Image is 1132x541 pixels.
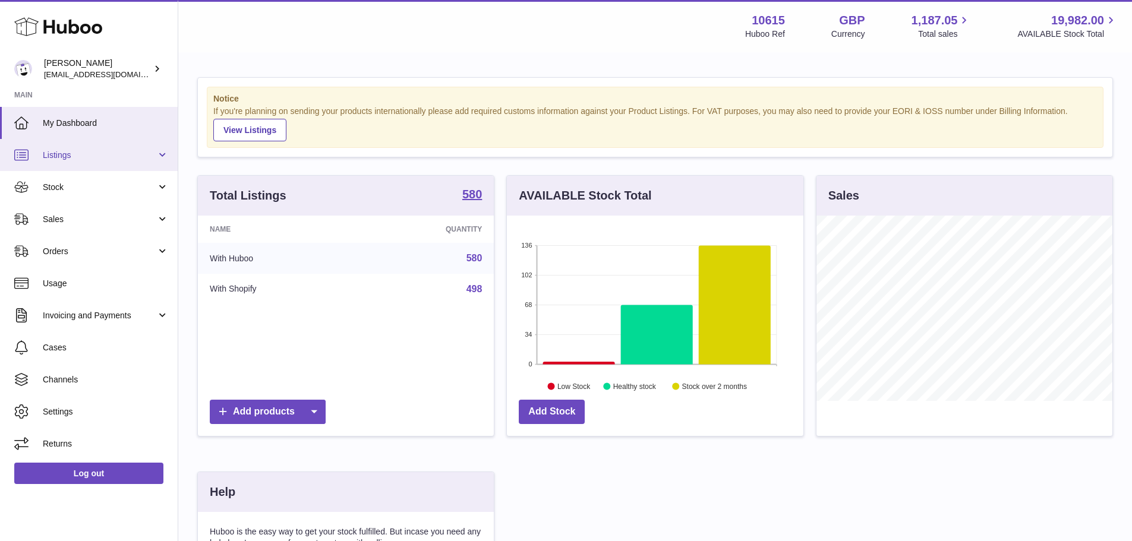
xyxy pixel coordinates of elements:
[466,284,483,294] a: 498
[198,274,358,305] td: With Shopify
[210,188,286,204] h3: Total Listings
[462,188,482,203] a: 580
[828,188,859,204] h3: Sales
[14,60,32,78] img: internalAdmin-10615@internal.huboo.com
[1017,29,1118,40] span: AVAILABLE Stock Total
[525,331,532,338] text: 34
[43,150,156,161] span: Listings
[529,360,532,368] text: 0
[43,406,169,417] span: Settings
[521,242,532,249] text: 136
[462,188,482,200] strong: 580
[466,253,483,263] a: 580
[44,58,151,80] div: [PERSON_NAME]
[213,93,1097,105] strong: Notice
[1051,12,1104,29] span: 19,982.00
[752,12,785,29] strong: 10615
[210,400,326,424] a: Add products
[519,188,651,204] h3: AVAILABLE Stock Total
[912,12,972,40] a: 1,187.05 Total sales
[213,119,286,141] a: View Listings
[557,382,591,390] text: Low Stock
[525,301,532,308] text: 68
[43,118,169,129] span: My Dashboard
[43,438,169,450] span: Returns
[44,69,175,79] span: [EMAIL_ADDRESS][DOMAIN_NAME]
[358,216,494,243] th: Quantity
[918,29,971,40] span: Total sales
[613,382,657,390] text: Healthy stock
[43,246,156,257] span: Orders
[210,484,235,500] h3: Help
[198,243,358,274] td: With Huboo
[14,463,163,484] a: Log out
[43,278,169,289] span: Usage
[213,106,1097,141] div: If you're planning on sending your products internationally please add required customs informati...
[43,374,169,385] span: Channels
[1017,12,1118,40] a: 19,982.00 AVAILABLE Stock Total
[519,400,585,424] a: Add Stock
[839,12,865,29] strong: GBP
[43,182,156,193] span: Stock
[198,216,358,243] th: Name
[43,310,156,321] span: Invoicing and Payments
[682,382,747,390] text: Stock over 2 months
[43,214,156,225] span: Sales
[745,29,785,40] div: Huboo Ref
[912,12,958,29] span: 1,187.05
[831,29,865,40] div: Currency
[521,271,532,279] text: 102
[43,342,169,353] span: Cases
